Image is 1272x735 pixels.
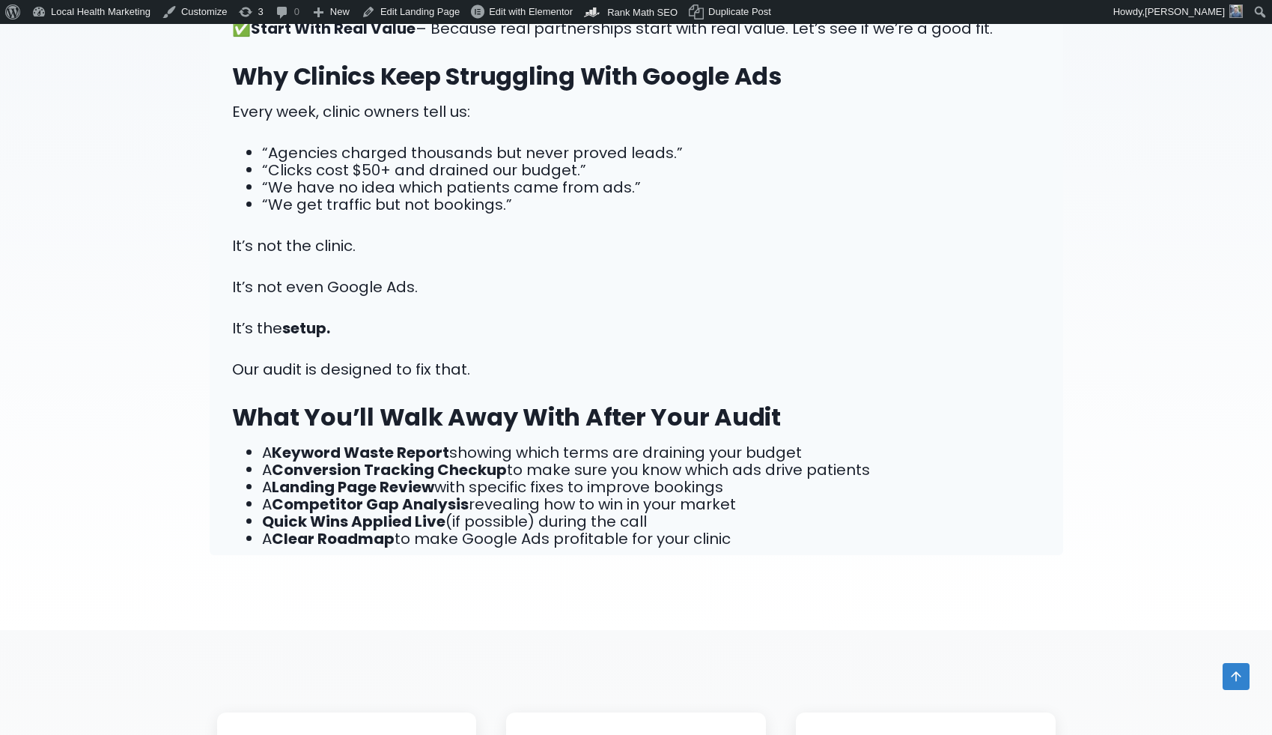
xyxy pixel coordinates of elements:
b: What You’ll Walk Away With After Your Audit [232,400,781,434]
b: setup. [282,318,330,339]
b: Competitor Gap Analysis [272,494,469,515]
p: It’s the [232,320,1041,337]
b: Conversion Tracking Checkup [272,459,507,480]
p: “Agencies charged thousands but never proved leads.” [262,145,1041,162]
p: A to make Google Ads profitable for your clinic [262,530,1041,548]
p: A showing which terms are draining your budget [262,444,1041,462]
b: Keyword Waste Report [272,442,449,463]
b: Clear Roadmap [272,528,395,549]
p: A to make sure you know which ads drive patients [262,462,1041,479]
p: “Clicks cost $50+ and drained our budget.” [262,162,1041,179]
span: Edit with Elementor [489,6,573,17]
p: A revealing how to win in your market [262,496,1041,513]
p: Every week, clinic owners tell us: [232,103,1041,121]
span: Rank Math SEO [607,7,678,18]
p: “We have no idea which patients came from ads.” [262,179,1041,196]
b: Quick Wins Applied Live [262,511,445,532]
p: (if possible) during the call [262,513,1041,530]
p: “We get traffic but not bookings.” [262,196,1041,214]
b: Start With Real Value [251,18,416,39]
p: It’s not even Google Ads. [232,279,1041,296]
p: A with specific fixes to improve bookings [262,479,1041,496]
p: Our audit is designed to fix that. [232,361,1041,378]
span: [PERSON_NAME] [1145,6,1225,17]
p: It’s not the clinic. [232,238,1041,255]
b: Why Clinics Keep Struggling With Google Ads [232,59,782,93]
a: Scroll to top [1223,663,1250,690]
b: Landing Page Review [272,477,434,497]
